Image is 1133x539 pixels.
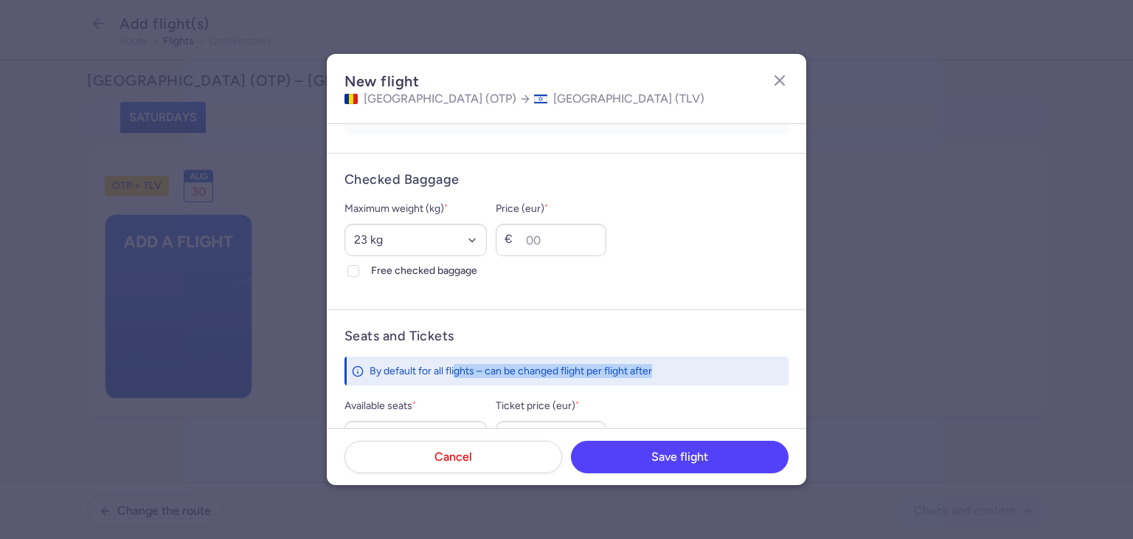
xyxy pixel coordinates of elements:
[344,441,562,473] button: Cancel
[344,328,789,345] h4: Seats and Tickets
[496,224,606,256] input: 00
[344,200,487,218] label: Maximum weight (kg)
[434,450,472,464] span: Cancel
[571,441,789,473] button: Save flight
[344,92,704,106] h4: [GEOGRAPHIC_DATA] (OTP) [GEOGRAPHIC_DATA] (TLV)
[347,265,359,277] input: Free checked baggage
[496,200,606,218] label: Price (eur)
[505,233,519,247] div: €
[651,450,708,464] span: Save flight
[496,421,606,453] input: 0000
[344,72,704,92] h2: New flight
[344,397,487,415] label: Available seats
[344,171,789,188] h4: Checked Baggage
[496,397,606,415] label: Ticket price (eur)
[344,421,487,453] input: 000
[370,364,756,378] div: By default for all flights – can be changed flight per flight after
[371,262,487,280] span: Free checked baggage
